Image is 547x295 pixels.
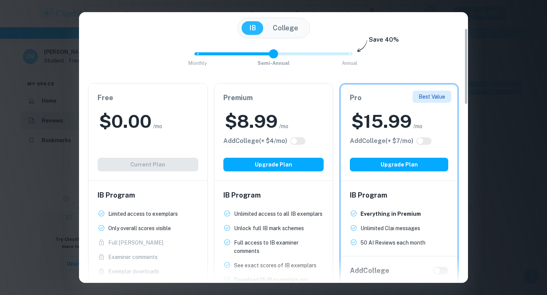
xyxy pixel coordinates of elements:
[98,93,198,103] h6: Free
[242,21,264,35] button: IB
[234,210,323,218] p: Unlimited access to all IB exemplars
[99,109,152,133] h2: $ 0.00
[419,93,445,101] p: Best Value
[108,253,158,261] p: Examiner comments
[108,224,171,232] p: Only overall scores visible
[225,109,278,133] h2: $ 8.99
[350,158,448,171] button: Upgrade Plan
[223,190,324,201] h6: IB Program
[223,158,324,171] button: Upgrade Plan
[108,210,178,218] p: Limited access to exemplars
[350,190,448,201] h6: IB Program
[413,122,422,130] span: /mo
[342,60,357,66] span: Annual
[350,137,413,146] h6: Click to see all the additional College features.
[279,122,288,130] span: /mo
[357,40,367,53] img: subscription-arrow.svg
[188,60,207,66] span: Monthly
[360,210,421,218] p: Everything in Premium
[258,60,290,66] span: Semi-Annual
[360,239,425,247] p: 50 AI Reviews each month
[350,93,448,103] h6: Pro
[98,190,198,201] h6: IB Program
[234,224,304,232] p: Unlock full IB mark schemes
[369,35,399,48] h6: Save 40%
[351,109,412,133] h2: $ 15.99
[223,137,287,146] h6: Click to see all the additional College features.
[223,93,324,103] h6: Premium
[108,239,163,247] p: Full [PERSON_NAME]
[360,224,420,232] p: Unlimited Clai messages
[265,21,306,35] button: College
[153,122,162,130] span: /mo
[234,239,324,255] p: Full access to IB examiner comments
